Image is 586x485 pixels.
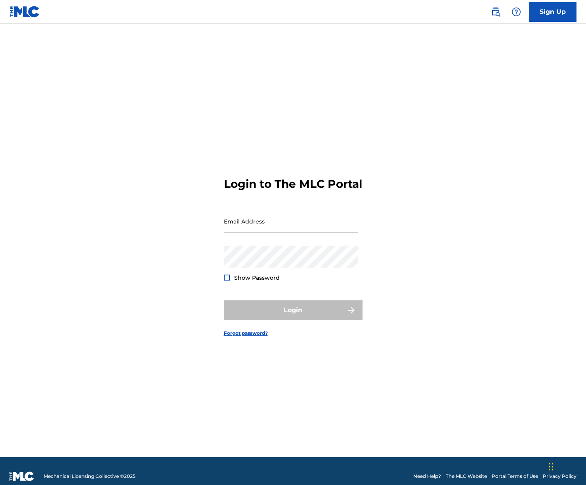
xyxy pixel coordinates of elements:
[543,473,576,480] a: Privacy Policy
[224,177,362,191] h3: Login to The MLC Portal
[10,6,40,17] img: MLC Logo
[44,473,136,480] span: Mechanical Licensing Collective © 2025
[508,4,524,20] div: Help
[10,472,34,481] img: logo
[546,447,586,485] iframe: Chat Widget
[491,7,500,17] img: search
[446,473,487,480] a: The MLC Website
[234,274,280,281] span: Show Password
[224,330,268,337] a: Forgot password?
[529,2,576,22] a: Sign Up
[549,455,554,479] div: Drag
[413,473,441,480] a: Need Help?
[492,473,538,480] a: Portal Terms of Use
[512,7,521,17] img: help
[488,4,504,20] a: Public Search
